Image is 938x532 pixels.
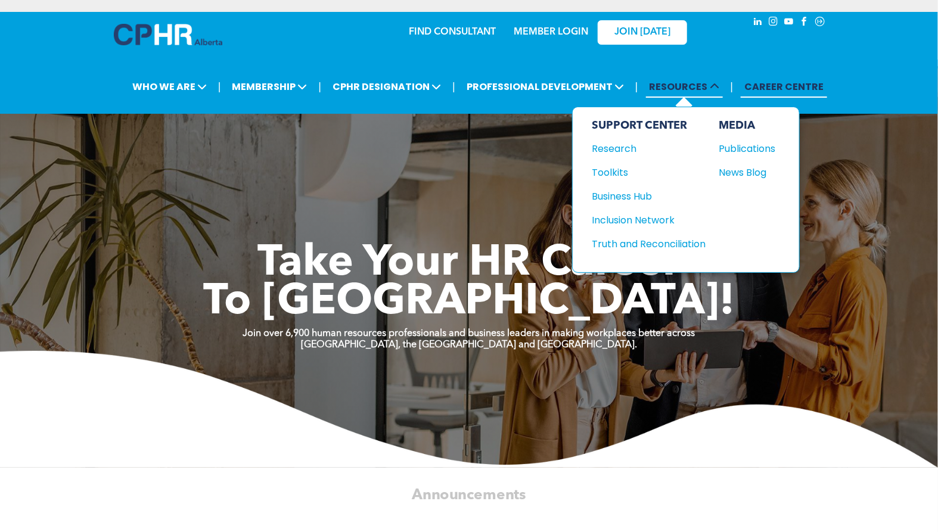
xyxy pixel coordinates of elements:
a: facebook [798,15,811,31]
div: Publications [719,141,770,156]
span: Announcements [412,489,526,503]
div: Toolkits [592,165,694,180]
a: News Blog [719,165,775,180]
div: MEDIA [719,119,775,132]
li: | [731,74,734,99]
a: FIND CONSULTANT [409,27,496,37]
span: PROFESSIONAL DEVELOPMENT [463,76,628,98]
span: CPHR DESIGNATION [329,76,445,98]
a: Research [592,141,706,156]
div: Truth and Reconciliation [592,237,694,251]
a: instagram [767,15,780,31]
li: | [635,74,638,99]
a: JOIN [DATE] [598,20,687,45]
span: JOIN [DATE] [614,27,670,38]
li: | [218,74,221,99]
a: Toolkits [592,165,706,180]
span: To [GEOGRAPHIC_DATA]! [203,281,735,324]
span: MEMBERSHIP [228,76,310,98]
div: Research [592,141,694,156]
div: SUPPORT CENTER [592,119,706,132]
span: WHO WE ARE [129,76,210,98]
a: youtube [782,15,796,31]
div: Inclusion Network [592,213,694,228]
span: Take Your HR Career [258,242,681,285]
strong: [GEOGRAPHIC_DATA], the [GEOGRAPHIC_DATA] and [GEOGRAPHIC_DATA]. [301,340,637,350]
a: CAREER CENTRE [741,76,827,98]
li: | [318,74,321,99]
a: Business Hub [592,189,706,204]
li: | [452,74,455,99]
div: News Blog [719,165,770,180]
strong: Join over 6,900 human resources professionals and business leaders in making workplaces better ac... [243,329,695,338]
a: MEMBER LOGIN [514,27,588,37]
a: Truth and Reconciliation [592,237,706,251]
div: Business Hub [592,189,694,204]
span: RESOURCES [646,76,723,98]
a: Social network [813,15,827,31]
a: linkedin [751,15,765,31]
a: Publications [719,141,775,156]
img: A blue and white logo for cp alberta [114,24,222,45]
a: Inclusion Network [592,213,706,228]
